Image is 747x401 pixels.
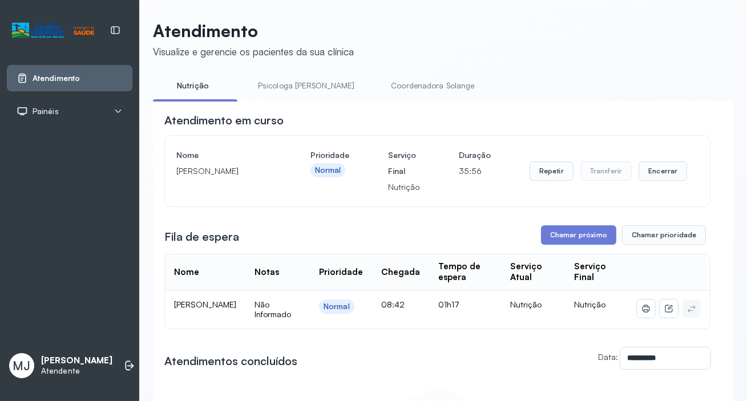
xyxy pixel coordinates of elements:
div: Prioridade [319,267,363,278]
p: [PERSON_NAME] [176,163,272,179]
button: Encerrar [639,161,687,181]
h4: Prioridade [310,147,349,163]
span: Atendimento [33,74,80,83]
a: Coordenadora Solange [379,76,486,95]
h3: Fila de espera [164,229,239,245]
button: Chamar prioridade [622,225,706,245]
h4: Serviço Final [388,147,420,179]
img: Logotipo do estabelecimento [12,21,94,40]
h3: Atendimentos concluídos [164,353,297,369]
div: Nutrição [510,299,556,310]
span: Painéis [33,107,59,116]
h4: Duração [459,147,491,163]
a: Nutrição [153,76,233,95]
span: Não Informado [255,299,291,319]
button: Chamar próximo [541,225,616,245]
div: Normal [324,302,350,311]
p: [PERSON_NAME] [41,355,112,366]
a: Psicologa [PERSON_NAME] [247,76,366,95]
p: Atendimento [153,21,354,41]
span: Nutrição [574,299,605,309]
div: Serviço Atual [510,261,556,283]
p: 35:56 [459,163,491,179]
a: Atendimento [17,72,123,84]
p: Nutrição [388,179,420,195]
div: Serviço Final [574,261,619,283]
span: 01h17 [438,299,459,309]
span: [PERSON_NAME] [174,299,236,309]
div: Tempo de espera [438,261,492,283]
div: Visualize e gerencie os pacientes da sua clínica [153,46,354,58]
span: 08:42 [381,299,405,309]
h3: Atendimento em curso [164,112,284,128]
div: Notas [255,267,279,278]
div: Normal [315,165,341,175]
label: Data: [598,352,618,362]
button: Transferir [580,161,632,181]
p: Atendente [41,366,112,376]
div: Nome [174,267,199,278]
h4: Nome [176,147,272,163]
div: Chegada [381,267,420,278]
button: Repetir [530,161,574,181]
